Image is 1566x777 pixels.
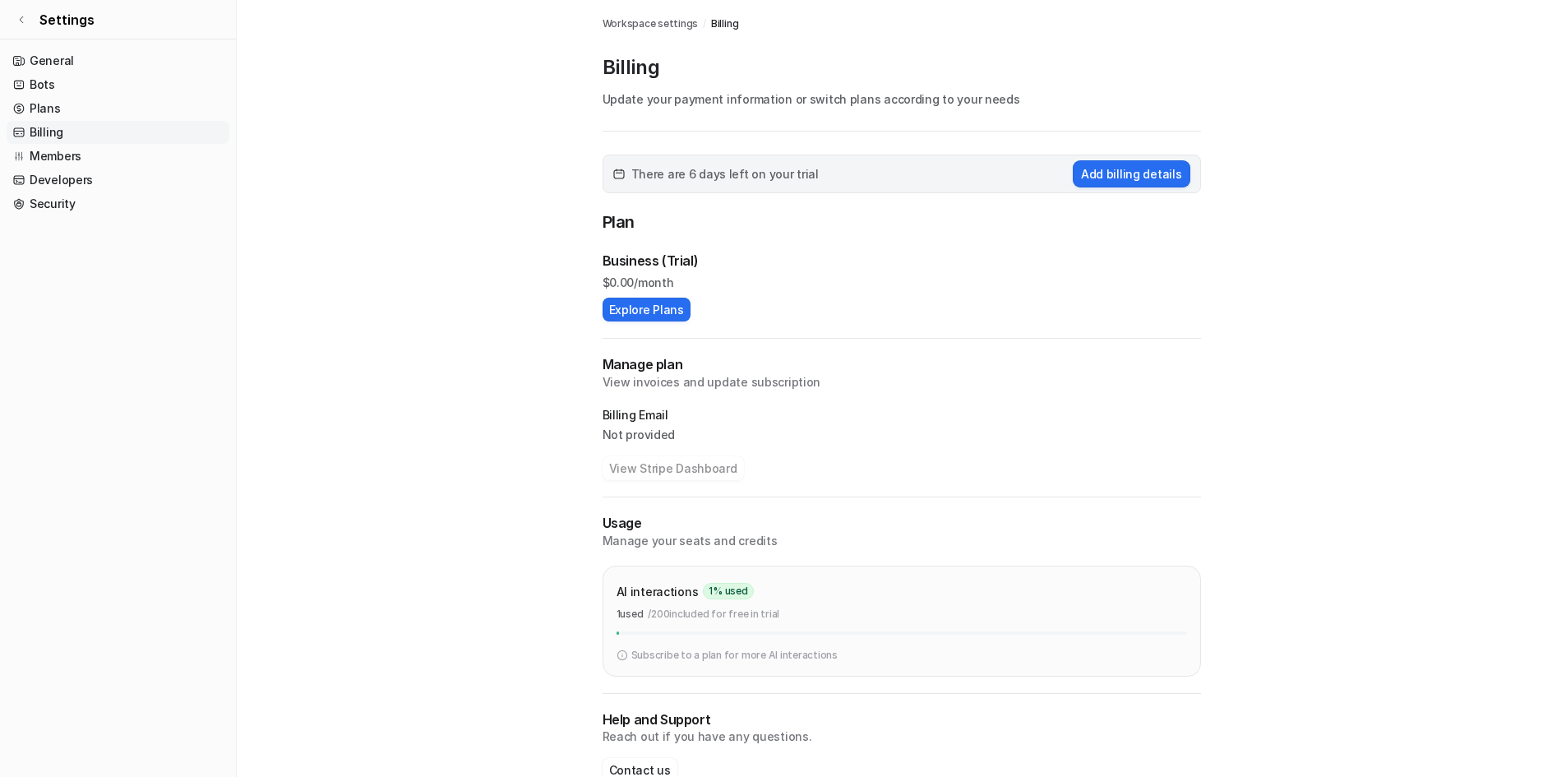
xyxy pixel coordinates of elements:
[703,583,753,599] span: 1 % used
[1073,160,1190,187] button: Add billing details
[7,192,229,215] a: Security
[603,355,1201,374] h2: Manage plan
[603,90,1201,108] p: Update your payment information or switch plans according to your needs
[631,165,819,183] span: There are 6 days left on your trial
[711,16,738,31] a: Billing
[7,145,229,168] a: Members
[7,169,229,192] a: Developers
[603,54,1201,81] p: Billing
[617,607,644,622] p: 1 used
[603,728,1201,745] p: Reach out if you have any questions.
[617,583,699,600] p: AI interactions
[7,49,229,72] a: General
[7,97,229,120] a: Plans
[39,10,95,30] span: Settings
[603,456,744,480] button: View Stripe Dashboard
[7,121,229,144] a: Billing
[703,16,706,31] span: /
[603,407,1201,423] p: Billing Email
[603,710,1201,729] p: Help and Support
[603,427,1201,443] p: Not provided
[7,73,229,96] a: Bots
[603,274,1201,291] p: $ 0.00/month
[603,514,1201,533] p: Usage
[613,169,625,180] img: calender-icon.svg
[603,251,699,271] p: Business (Trial)
[603,298,691,321] button: Explore Plans
[603,374,1201,391] p: View invoices and update subscription
[631,648,838,663] p: Subscribe to a plan for more AI interactions
[603,16,699,31] a: Workspace settings
[603,533,1201,549] p: Manage your seats and credits
[648,607,779,622] p: / 200 included for free in trial
[603,210,1201,238] p: Plan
